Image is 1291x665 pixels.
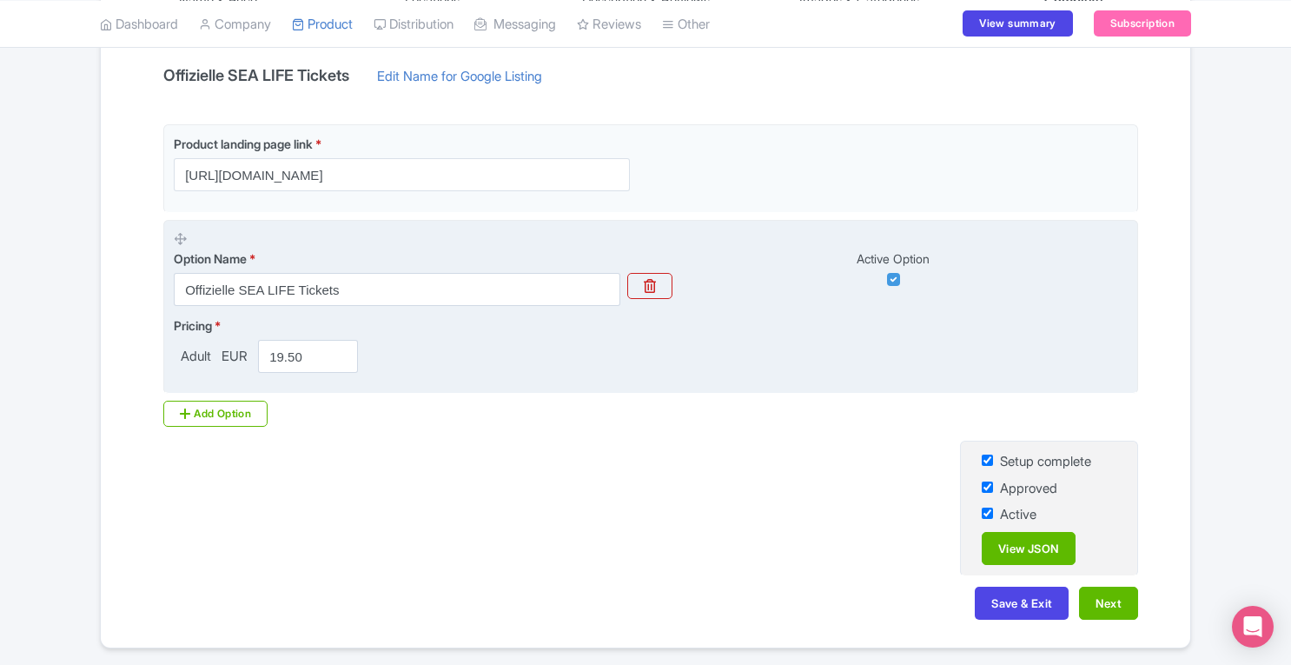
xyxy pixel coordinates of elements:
[360,67,559,95] a: Edit Name for Google Listing
[153,67,360,84] h4: Offizielle SEA LIFE Tickets
[1000,505,1036,525] label: Active
[218,347,251,367] span: EUR
[1094,10,1191,37] a: Subscription
[174,347,218,367] span: Adult
[163,401,268,427] div: Add Option
[174,318,212,333] span: Pricing
[963,10,1072,37] a: View summary
[174,251,247,266] span: Option Name
[258,340,358,373] input: 0.00
[982,532,1076,565] a: View JSON
[975,587,1069,620] button: Save & Exit
[174,273,620,306] input: Option Name
[857,251,930,266] span: Active Option
[1232,606,1274,648] div: Open Intercom Messenger
[174,158,630,191] input: Product landing page link
[1000,452,1091,472] label: Setup complete
[1079,587,1138,620] button: Next
[174,136,313,151] span: Product landing page link
[1000,479,1057,499] label: Approved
